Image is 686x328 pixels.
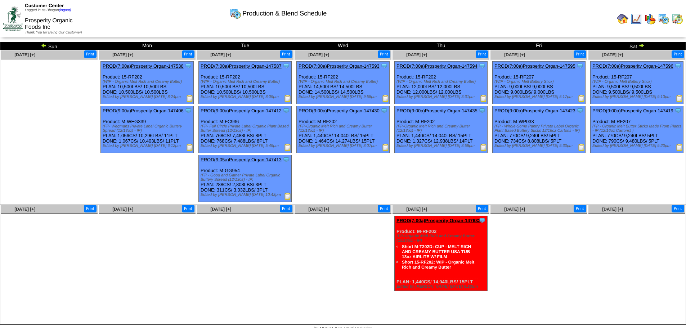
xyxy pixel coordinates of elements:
button: Print [672,205,684,212]
a: PROD(9:00a)Prosperity Organ-147406 [103,108,184,113]
a: PROD(7:00a)Prosperity Organ-147594 [396,63,477,69]
a: [DATE] [+] [504,52,525,57]
button: Print [84,50,97,58]
img: Production Report [676,95,683,102]
div: Edited by [PERSON_NAME] [DATE] 8:09pm [201,95,291,99]
img: Tooltip [381,62,388,69]
img: Tooltip [674,62,682,69]
img: Tooltip [577,107,584,114]
div: Edited by [PERSON_NAME] [DATE] 8:24pm [103,95,193,99]
span: Customer Center [25,3,64,8]
a: [DATE] [+] [112,207,133,212]
img: Production Report [480,95,487,102]
div: (FP- Wegmans Private Label Organic Buttery Spread (12/13oz) - IP) [103,124,193,133]
a: PROD(7:00a)Prosperity Organ-147587 [201,63,282,69]
div: Edited by [PERSON_NAME] [DATE] 9:58pm [299,95,389,99]
span: [DATE] [+] [602,52,623,57]
a: PROD(7:00a)Prosperity Organ-147593 [299,63,380,69]
img: Tooltip [283,107,290,114]
div: Edited by [PERSON_NAME] [DATE] 8:58pm [396,144,487,148]
a: [DATE] [+] [210,52,231,57]
div: Edited by [PERSON_NAME] [DATE] 5:49pm [201,144,291,148]
a: [DATE] [+] [406,52,427,57]
img: Tooltip [479,217,486,224]
span: [DATE] [+] [308,52,329,57]
button: Print [84,205,97,212]
a: PROD(9:05a)Prosperity Organ-147413 [201,157,282,162]
div: (FP - Whole-Some Pantry Private Label Organic Plant Based Buttery Sticks 12/16oz Cartons - IP) [494,124,585,133]
div: (WIP - Organic Melt Buttery Stick) [494,80,585,84]
td: Sun [0,42,98,50]
div: Edited by [PERSON_NAME] [DATE] 9:13pm [592,95,683,99]
div: (FP - Good and Gather Private Label Organic Buttery Spread (12/13oz) - IP) [201,173,291,182]
td: Mon [98,42,196,50]
div: Product: M-WEG339 PLAN: 1,056CS / 10,296LBS / 11PLT DONE: 1,067CS / 10,403LBS / 11PLT [101,106,194,153]
img: Tooltip [479,62,486,69]
img: line_graph.gif [631,13,642,24]
div: Product: M-RF202 PLAN: 1,440CS / 14,040LBS / 15PLT [395,216,488,291]
div: Product: 15-RF202 PLAN: 10,500LBS / 10,500LBS DONE: 10,500LBS / 10,500LBS [101,62,194,104]
img: arrowright.gif [638,42,644,48]
button: Print [182,50,194,58]
a: (logout) [59,8,71,12]
img: Production Report [382,95,389,102]
a: [DATE] [+] [112,52,133,57]
div: (FP- Full Circle Private Label Organic Plant Based Butter Spread (12/13oz) - IP) [201,124,291,133]
div: Edited by [PERSON_NAME] [DATE] 6:12pm [103,144,193,148]
div: Edited by [PERSON_NAME] [DATE] 8:07pm [299,144,389,148]
a: [DATE] [+] [308,207,329,212]
a: PROD(9:00a)Prosperity Organ-147423 [494,108,575,113]
div: (WIP - Organic Melt Rich and Creamy Butter) [299,80,389,84]
div: Product: M-WP033 PLAN: 770CS / 9,240LBS / 5PLT DONE: 734CS / 8,808LBS / 5PLT [493,106,586,153]
span: [DATE] [+] [504,207,525,212]
a: PROD(7:00a)Prosperity Organ-147538 [103,63,184,69]
img: calendarprod.gif [658,13,669,24]
div: (WIP - Organic Melt Buttery Stick) [592,80,683,84]
img: Production Report [382,144,389,151]
a: PROD(7:00a)Prosperity Organ-147632 [396,218,480,223]
div: (FP-Organic Melt Rich and Creamy Butter (12/13oz) - IP) [396,234,487,243]
img: ZoRoCo_Logo(Green%26Foil)%20jpg.webp [3,6,23,31]
img: Tooltip [577,62,584,69]
img: Tooltip [479,107,486,114]
img: Production Report [578,144,585,151]
div: Product: 15-RF202 PLAN: 10,500LBS / 10,500LBS DONE: 10,500LBS / 10,500LBS [199,62,292,104]
a: Short 15-RF202: WIP - Organic Melt Rich and Creamy Butter [402,260,474,270]
div: Product: M-FC936 PLAN: 768CS / 7,488LBS / 8PLT DONE: 768CS / 7,488LBS / 8PLT [199,106,292,153]
button: Print [574,205,586,212]
button: Print [574,50,586,58]
a: PROD(7:00a)Prosperity Organ-147596 [592,63,673,69]
img: calendarinout.gif [672,13,683,24]
button: Print [182,205,194,212]
a: PROD(9:00a)Prosperity Organ-147412 [201,108,282,113]
a: [DATE] [+] [406,207,427,212]
a: PROD(9:00a)Prosperity Organ-147419 [592,108,673,113]
img: Production Report [284,95,291,102]
div: (FP - Organic Melt Butter Sticks Made From Plants - IP (12/16oz Cartons) ) [592,124,683,133]
img: Production Report [676,144,683,151]
div: (FP-Organic Melt Rich and Creamy Butter (12/13oz) - IP) [396,124,487,133]
a: PROD(7:00a)Prosperity Organ-147595 [494,63,575,69]
a: [DATE] [+] [602,207,623,212]
a: [DATE] [+] [14,207,35,212]
span: Logged in as Bbogan [25,8,71,12]
div: Edited by [PERSON_NAME] [DATE] 9:20pm [592,144,683,148]
span: Production & Blend Schedule [242,10,327,17]
div: (WIP - Organic Melt Rich and Creamy Butter) [396,80,487,84]
div: Product: 15-RF202 PLAN: 12,000LBS / 12,000LBS DONE: 12,000LBS / 12,000LBS [395,62,488,104]
button: Print [672,50,684,58]
button: Print [280,205,292,212]
img: Tooltip [283,62,290,69]
img: Production Report [480,144,487,151]
div: (WIP - Organic Melt Rich and Creamy Butter) [103,80,193,84]
td: Tue [196,42,294,50]
img: Production Report [284,193,291,200]
td: Fri [490,42,588,50]
button: Print [476,205,488,212]
span: Prosperity Organic Foods Inc [25,18,73,30]
div: Product: M-GG954 PLAN: 288CS / 2,808LBS / 3PLT DONE: 311CS / 3,032LBS / 3PLT [199,155,292,202]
